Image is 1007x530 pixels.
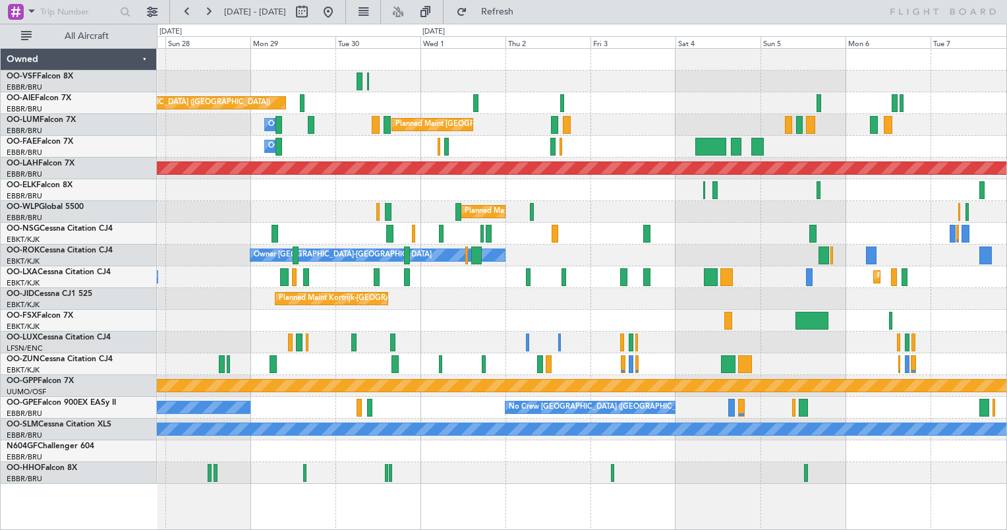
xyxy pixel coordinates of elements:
[761,36,846,48] div: Sun 5
[7,268,38,276] span: OO-LXA
[7,290,34,298] span: OO-JID
[7,160,74,167] a: OO-LAHFalcon 7X
[7,138,37,146] span: OO-FAE
[7,464,41,472] span: OO-HHO
[159,26,182,38] div: [DATE]
[7,464,77,472] a: OO-HHOFalcon 8X
[7,421,111,428] a: OO-SLMCessna Citation XLS
[7,442,94,450] a: N604GFChallenger 604
[7,322,40,332] a: EBKT/KJK
[7,365,40,375] a: EBKT/KJK
[7,312,37,320] span: OO-FSX
[7,387,46,397] a: UUMO/OSF
[7,430,42,440] a: EBBR/BRU
[7,256,40,266] a: EBKT/KJK
[165,36,250,48] div: Sun 28
[7,343,43,353] a: LFSN/ENC
[7,82,42,92] a: EBBR/BRU
[7,126,42,136] a: EBBR/BRU
[846,36,931,48] div: Mon 6
[7,116,40,124] span: OO-LUM
[7,181,72,189] a: OO-ELKFalcon 8X
[40,2,116,22] input: Trip Number
[7,247,40,254] span: OO-ROK
[7,116,76,124] a: OO-LUMFalcon 7X
[7,442,38,450] span: N604GF
[7,377,74,385] a: OO-GPPFalcon 7X
[505,36,590,48] div: Thu 2
[34,32,139,41] span: All Aircraft
[7,312,73,320] a: OO-FSXFalcon 7X
[335,36,420,48] div: Tue 30
[7,235,40,245] a: EBKT/KJK
[7,268,111,276] a: OO-LXACessna Citation CJ4
[254,245,432,265] div: Owner [GEOGRAPHIC_DATA]-[GEOGRAPHIC_DATA]
[7,452,42,462] a: EBBR/BRU
[7,73,37,80] span: OO-VSF
[7,474,42,484] a: EBBR/BRU
[7,94,71,102] a: OO-AIEFalcon 7X
[470,7,525,16] span: Refresh
[268,115,358,134] div: Owner Melsbroek Air Base
[7,148,42,158] a: EBBR/BRU
[7,355,113,363] a: OO-ZUNCessna Citation CJ4
[7,409,42,419] a: EBBR/BRU
[14,26,143,47] button: All Aircraft
[395,115,634,134] div: Planned Maint [GEOGRAPHIC_DATA] ([GEOGRAPHIC_DATA] National)
[250,36,335,48] div: Mon 29
[7,104,42,114] a: EBBR/BRU
[7,300,40,310] a: EBKT/KJK
[7,290,92,298] a: OO-JIDCessna CJ1 525
[7,169,42,179] a: EBBR/BRU
[7,191,42,201] a: EBBR/BRU
[7,399,116,407] a: OO-GPEFalcon 900EX EASy II
[676,36,761,48] div: Sat 4
[422,26,445,38] div: [DATE]
[7,278,40,288] a: EBKT/KJK
[7,247,113,254] a: OO-ROKCessna Citation CJ4
[7,181,36,189] span: OO-ELK
[7,421,38,428] span: OO-SLM
[7,203,84,211] a: OO-WLPGlobal 5500
[450,1,529,22] button: Refresh
[7,334,38,341] span: OO-LUX
[590,36,676,48] div: Fri 3
[63,93,270,113] div: Planned Maint [GEOGRAPHIC_DATA] ([GEOGRAPHIC_DATA])
[7,73,73,80] a: OO-VSFFalcon 8X
[7,203,39,211] span: OO-WLP
[7,225,40,233] span: OO-NSG
[224,6,286,18] span: [DATE] - [DATE]
[268,136,358,156] div: Owner Melsbroek Air Base
[7,377,38,385] span: OO-GPP
[7,94,35,102] span: OO-AIE
[7,160,38,167] span: OO-LAH
[7,225,113,233] a: OO-NSGCessna Citation CJ4
[7,138,73,146] a: OO-FAEFalcon 7X
[465,202,560,221] div: Planned Maint Milan (Linate)
[279,289,432,309] div: Planned Maint Kortrijk-[GEOGRAPHIC_DATA]
[7,399,38,407] span: OO-GPE
[509,398,730,417] div: No Crew [GEOGRAPHIC_DATA] ([GEOGRAPHIC_DATA] National)
[7,355,40,363] span: OO-ZUN
[7,334,111,341] a: OO-LUXCessna Citation CJ4
[420,36,505,48] div: Wed 1
[7,213,42,223] a: EBBR/BRU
